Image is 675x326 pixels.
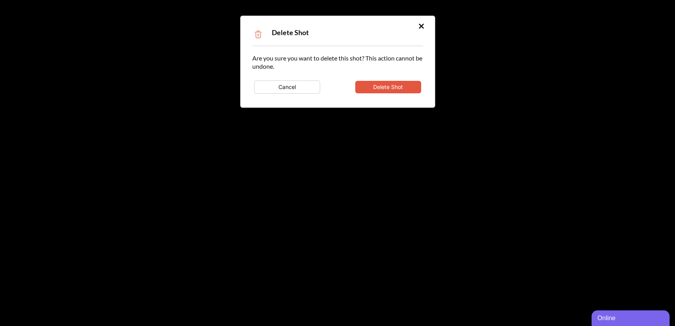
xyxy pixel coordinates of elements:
div: Are you sure you want to delete this shot? This action cannot be undone. [252,54,423,96]
button: Delete Shot [355,81,421,93]
img: Trash Icon [252,29,264,40]
button: Cancel [254,80,320,94]
iframe: chat widget [592,309,671,326]
span: Delete Shot [272,28,309,37]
